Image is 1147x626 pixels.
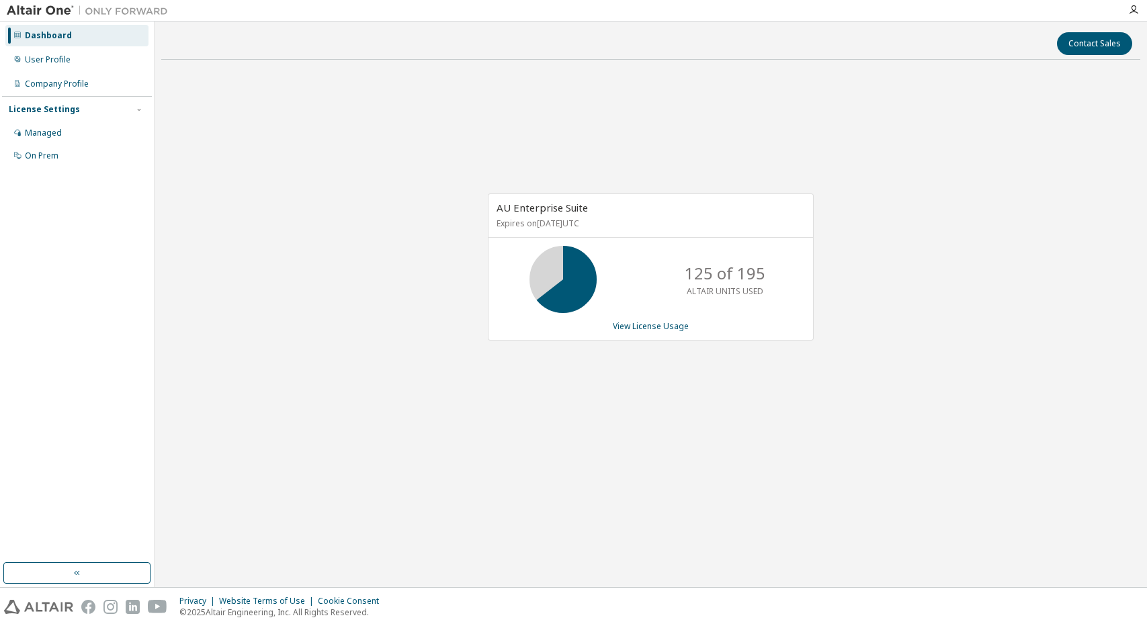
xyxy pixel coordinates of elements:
div: License Settings [9,104,80,115]
p: © 2025 Altair Engineering, Inc. All Rights Reserved. [179,607,387,618]
div: Dashboard [25,30,72,41]
img: altair_logo.svg [4,600,73,614]
button: Contact Sales [1057,32,1132,55]
div: On Prem [25,150,58,161]
p: ALTAIR UNITS USED [687,285,763,297]
img: Altair One [7,4,175,17]
div: Website Terms of Use [219,596,318,607]
a: View License Usage [613,320,689,332]
div: User Profile [25,54,71,65]
div: Company Profile [25,79,89,89]
img: youtube.svg [148,600,167,614]
p: 125 of 195 [685,262,765,285]
span: AU Enterprise Suite [497,201,588,214]
img: facebook.svg [81,600,95,614]
p: Expires on [DATE] UTC [497,218,802,229]
img: linkedin.svg [126,600,140,614]
div: Privacy [179,596,219,607]
div: Cookie Consent [318,596,387,607]
div: Managed [25,128,62,138]
img: instagram.svg [103,600,118,614]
